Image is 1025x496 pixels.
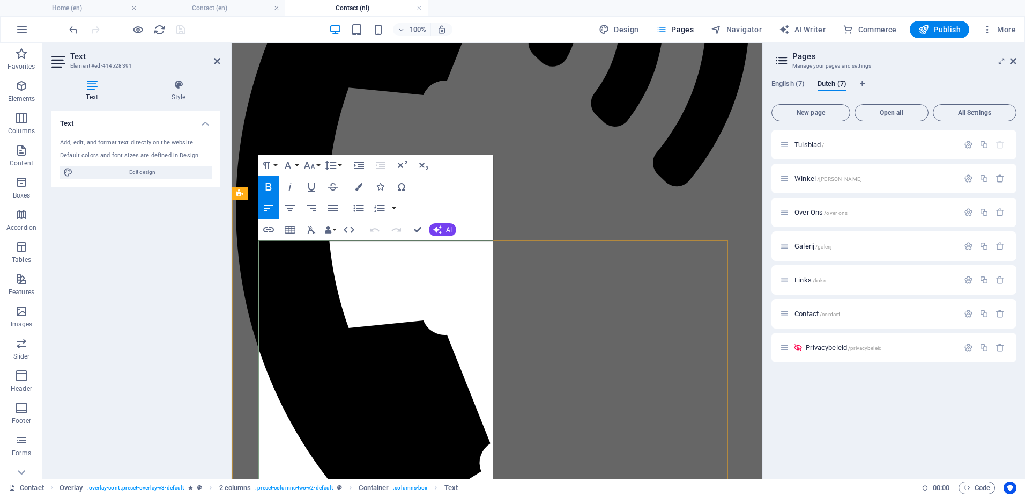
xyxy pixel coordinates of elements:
button: Decrease Indent [370,155,391,176]
button: New page [771,104,850,121]
button: Line Height [323,155,343,176]
p: Elements [8,94,35,103]
div: Language Tabs [771,79,1016,100]
span: More [982,24,1016,35]
span: /galerij [815,244,831,250]
p: Footer [12,417,31,425]
i: This element is a customizable preset [337,485,342,491]
i: Undo: Change image (Ctrl+Z) [68,24,80,36]
button: AI [429,223,456,236]
span: Click to select. Double-click to edit [359,482,389,494]
p: Accordion [6,223,36,232]
span: All Settings [938,110,1012,116]
h4: Style [137,79,220,102]
span: Links [794,276,826,284]
span: Contact [794,310,840,318]
span: New page [776,110,845,116]
button: Paragraph Format [258,155,279,176]
div: Privacybeleid/privacybeleid [803,344,959,351]
span: Design [599,24,639,35]
div: Duplicate [979,174,989,183]
h3: Manage your pages and settings [792,61,995,71]
p: Slider [13,352,30,361]
button: Subscript [413,155,434,176]
h2: Text [70,52,220,61]
button: Confirm (Ctrl+⏎) [407,219,428,240]
button: Commerce [838,21,901,38]
div: Remove [996,174,1005,183]
div: Settings [964,140,973,149]
span: Click to open page [806,344,882,352]
p: Boxes [13,191,31,200]
div: Over Ons/over-ons [791,209,959,216]
span: . preset-columns-two-v2-default [255,482,333,494]
button: Align Justify [323,198,343,219]
button: Open all [855,104,929,121]
h4: Text [51,79,137,102]
span: Open all [859,110,924,116]
div: Default colors and font sizes are defined in Design. [60,151,212,161]
div: Add, edit, and format text directly on the website. [60,138,212,148]
span: Code [963,482,990,494]
span: . columns-box [393,482,427,494]
h4: Text [51,111,220,130]
button: AI Writer [775,21,830,38]
div: Winkel/[PERSON_NAME] [791,175,959,182]
span: Commerce [843,24,897,35]
p: Favorites [8,62,35,71]
span: Navigator [711,24,762,35]
span: Winkel [794,174,862,183]
i: On resize automatically adjust zoom level to fit chosen device. [437,25,447,34]
button: Align Right [301,198,322,219]
span: Edit design [76,166,209,179]
button: Increase Indent [349,155,369,176]
h6: Session time [922,482,950,494]
button: Align Center [280,198,300,219]
span: AI Writer [779,24,826,35]
button: Insert Table [280,219,300,240]
span: : [940,484,942,492]
button: Click here to leave preview mode and continue editing [131,23,144,36]
div: Settings [964,242,973,251]
button: More [978,21,1020,38]
button: 100% [393,23,431,36]
button: Insert Link [258,219,279,240]
div: Settings [964,208,973,217]
span: /contact [820,311,840,317]
div: Duplicate [979,343,989,352]
button: Ordered List [390,198,398,219]
h2: Pages [792,52,1016,61]
button: Ordered List [369,198,390,219]
button: Pages [652,21,698,38]
button: Navigator [707,21,766,38]
div: Remove [996,343,1005,352]
button: Strikethrough [323,176,343,198]
p: Header [11,384,32,393]
button: Special Characters [391,176,412,198]
span: Click to open page [794,242,831,250]
button: HTML [339,219,359,240]
button: Font Size [301,155,322,176]
p: Columns [8,127,35,135]
div: Links/links [791,276,959,283]
span: / [822,142,824,148]
span: 00 00 [933,482,949,494]
button: Superscript [392,155,412,176]
div: The startpage cannot be deleted [996,140,1005,149]
h6: 100% [409,23,426,36]
span: Dutch (7) [818,77,846,92]
button: Redo (Ctrl+Shift+Z) [386,219,406,240]
button: Bold (Ctrl+B) [258,176,279,198]
a: Click to cancel selection. Double-click to open Pages [9,482,44,494]
p: Forms [12,449,31,457]
button: undo [67,23,80,36]
span: English (7) [771,77,805,92]
nav: breadcrumb [60,482,458,494]
i: Reload page [153,24,166,36]
div: Duplicate [979,309,989,318]
div: Duplicate [979,208,989,217]
button: All Settings [933,104,1016,121]
div: Tuisblad/ [791,141,959,148]
p: Images [11,320,33,329]
button: Design [595,21,643,38]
